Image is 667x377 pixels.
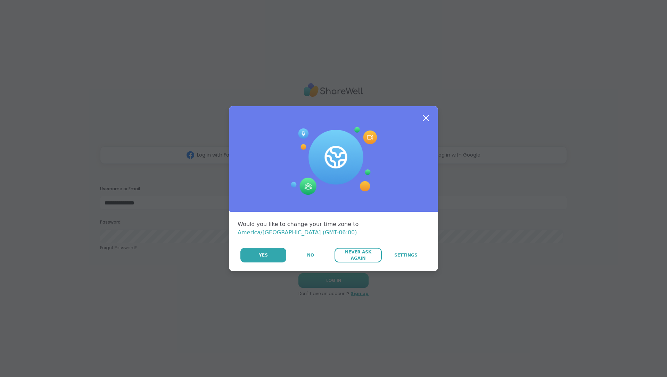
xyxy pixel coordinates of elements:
[338,249,378,261] span: Never Ask Again
[240,248,286,262] button: Yes
[290,127,377,195] img: Session Experience
[382,248,429,262] a: Settings
[238,229,357,236] span: America/[GEOGRAPHIC_DATA] (GMT-06:00)
[307,252,314,258] span: No
[287,248,334,262] button: No
[394,252,418,258] span: Settings
[238,220,429,237] div: Would you like to change your time zone to
[259,252,268,258] span: Yes
[335,248,381,262] button: Never Ask Again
